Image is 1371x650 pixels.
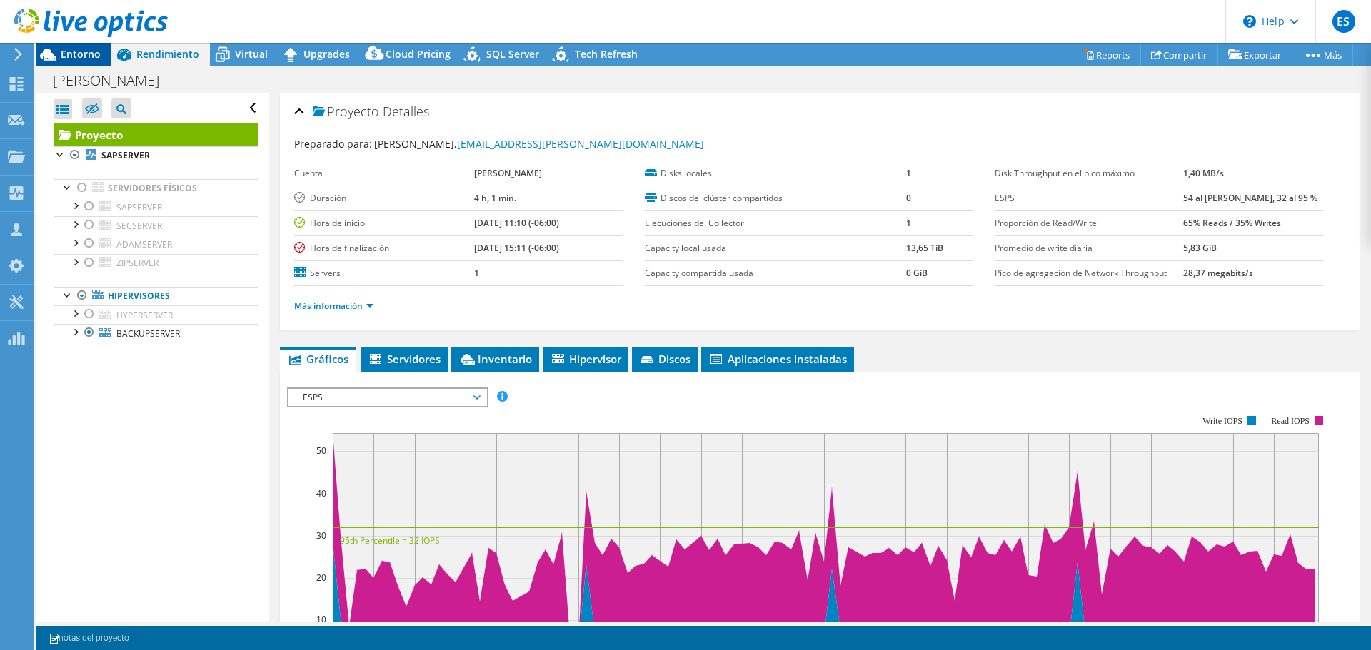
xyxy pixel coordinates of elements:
label: Cuenta [294,166,473,181]
label: Hora de inicio [294,216,473,230]
label: Promedio de write diaria [995,241,1182,255]
a: SAPSERVER [54,198,258,216]
b: 1 [906,217,911,229]
b: 5,83 GiB [1183,242,1217,254]
span: ESPS [296,389,479,406]
span: Aplicaciones instaladas [708,352,847,366]
span: Cloud Pricing [386,47,451,61]
a: SECSERVER [54,216,258,235]
label: Duración [294,191,473,205]
label: Disks locales [645,166,907,181]
span: Proyecto [313,105,379,119]
label: Capacity compartida usada [645,266,907,280]
label: Disk Throughput en el pico máximo [995,166,1182,181]
text: 20 [316,572,326,584]
a: ZIPSERVER [54,254,258,273]
a: Servidores físicos [54,179,258,198]
label: Servers [294,266,473,280]
a: Exportar [1217,44,1292,66]
text: 30 [316,529,326,542]
b: 4 h, 1 min. [474,192,516,204]
a: Compartir [1140,44,1218,66]
label: Preparado para: [294,137,372,151]
span: BACKUPSERVER [116,327,180,340]
text: 10 [316,614,326,626]
span: SECSERVER [116,220,162,232]
label: Hora de finalización [294,241,473,255]
b: 1 [906,167,911,179]
label: Pico de agregación de Network Throughput [995,266,1182,280]
label: Capacity local usada [645,241,907,255]
b: 1,40 MB/s [1183,167,1224,179]
span: Rendimiento [136,47,199,61]
text: 95th Percentile = 32 IOPS [340,534,440,547]
b: 0 [906,192,911,204]
b: [DATE] 15:11 (-06:00) [474,242,559,254]
a: BACKUPSERVER [54,324,258,342]
a: Reports [1073,44,1141,66]
text: Read IOPS [1272,416,1310,426]
text: Write IOPS [1202,416,1242,426]
b: 1 [474,267,479,279]
a: [EMAIL_ADDRESS][PERSON_NAME][DOMAIN_NAME] [457,137,704,151]
span: Discos [639,352,690,366]
b: SAPSERVER [101,149,150,161]
a: Proyecto [54,123,258,146]
span: SAPSERVER [116,201,162,213]
a: Hipervisores [54,287,258,305]
b: 54 al [PERSON_NAME], 32 al 95 % [1183,192,1317,204]
b: 0 GiB [906,267,928,279]
span: Entorno [61,47,101,61]
h1: [PERSON_NAME] [46,73,181,88]
b: 13,65 TiB [906,242,943,254]
text: 40 [316,487,326,499]
a: notas del proyecto [39,629,139,647]
span: Tech Refresh [575,47,638,61]
span: Servidores [368,352,441,366]
span: [PERSON_NAME], [374,137,704,151]
a: HYPERSERVER [54,305,258,324]
b: [PERSON_NAME] [474,167,542,179]
b: 65% Reads / 35% Writes [1183,217,1281,229]
span: Upgrades [303,47,350,61]
span: ADAMSERVER [116,238,172,250]
a: ADAMSERVER [54,235,258,253]
label: Discos del clúster compartidos [645,191,907,205]
b: 28,37 megabits/s [1183,267,1253,279]
span: SQL Server [486,47,539,61]
label: Proporción de Read/Write [995,216,1182,230]
span: Hipervisor [550,352,621,366]
b: [DATE] 11:10 (-06:00) [474,217,559,229]
a: SAPSERVER [54,146,258,165]
span: Gráficos [287,352,348,366]
span: Inventario [458,352,532,366]
span: ES [1332,10,1355,33]
a: Más información [294,300,373,312]
label: ESPS [995,191,1182,205]
label: Ejecuciones del Collector [645,216,907,230]
span: Detalles [383,103,429,120]
text: 50 [316,445,326,457]
a: Más [1292,44,1353,66]
span: HYPERSERVER [116,309,173,321]
span: Virtual [235,47,268,61]
span: ZIPSERVER [116,257,159,269]
svg: \n [1243,15,1256,28]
